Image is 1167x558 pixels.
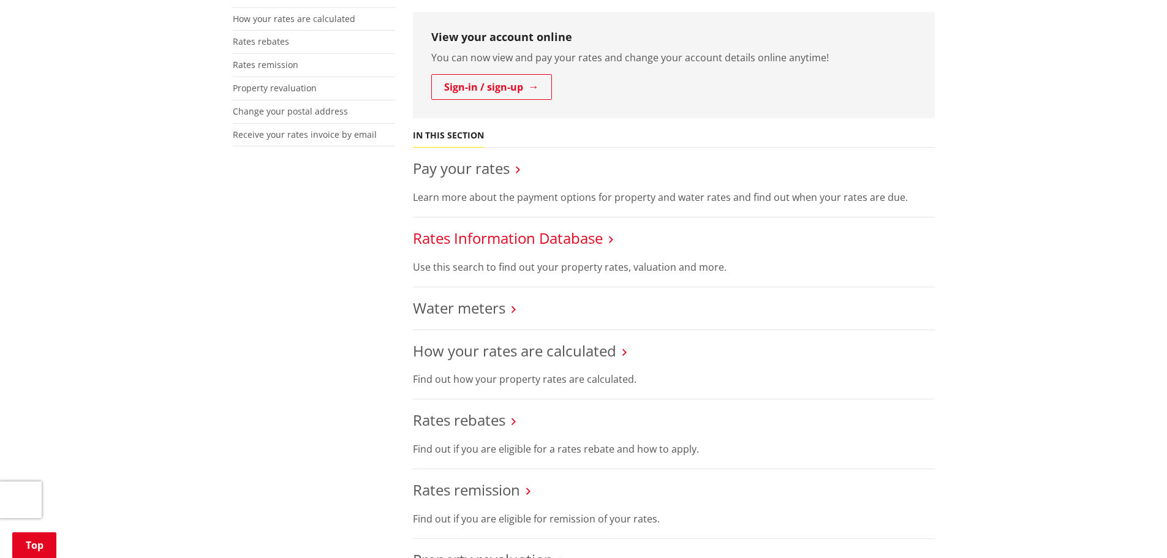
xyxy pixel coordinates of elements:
iframe: Messenger Launcher [1111,507,1155,551]
a: Change your postal address [233,105,348,117]
a: Top [12,532,56,558]
p: You can now view and pay your rates and change your account details online anytime! [431,50,916,65]
h5: In this section [413,130,484,141]
a: Rates remission [413,480,520,500]
p: Find out if you are eligible for a rates rebate and how to apply. [413,442,935,456]
p: Use this search to find out your property rates, valuation and more. [413,260,935,274]
a: Pay your rates [413,158,510,178]
a: Rates remission [233,59,298,70]
a: Rates Information Database [413,228,603,248]
a: How your rates are calculated [413,341,616,361]
a: Property revaluation [233,82,317,94]
h3: View your account online [431,31,916,44]
p: Learn more about the payment options for property and water rates and find out when your rates ar... [413,190,935,205]
p: Find out if you are eligible for remission of your rates. [413,511,935,526]
a: Water meters [413,298,505,318]
a: Sign-in / sign-up [431,74,552,100]
a: Receive your rates invoice by email [233,129,377,140]
p: Find out how your property rates are calculated. [413,372,935,386]
a: How your rates are calculated [233,13,355,25]
a: Rates rebates [413,410,505,430]
a: Rates rebates [233,36,289,47]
